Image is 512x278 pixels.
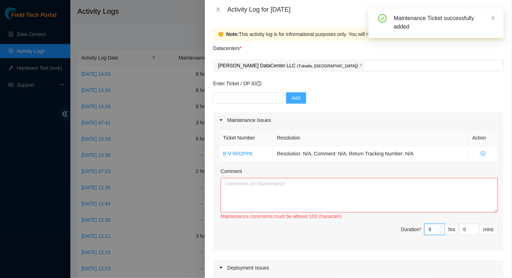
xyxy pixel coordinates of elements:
[437,224,444,229] span: Increase Value
[491,16,496,20] span: close
[286,92,306,104] button: Add
[378,14,387,23] span: check-circle
[213,112,504,128] div: Maintenance Issues
[219,266,223,270] span: caret-right
[219,32,223,37] span: exclamation-circle
[401,226,422,233] div: Duration
[437,229,444,235] span: Decrease Value
[439,230,443,234] span: down
[292,94,301,102] span: Add
[439,225,443,229] span: up
[479,224,498,235] div: mins
[215,7,221,12] span: close
[213,260,504,276] div: Deployment Issues
[213,80,504,87] p: Enter Ticket / DP ID
[468,130,498,146] th: Action
[394,14,495,31] div: Maintenance Ticket successfully added
[219,130,273,146] th: Ticket Number
[273,130,468,146] th: Resolution
[257,81,261,86] span: question-circle
[445,224,460,235] div: hrs
[221,167,242,175] label: Comment
[218,62,358,70] p: [PERSON_NAME] DataCenter LLC )
[213,6,223,13] button: Close
[273,146,468,162] td: Resolution: N/A, Comment: N/A, Return Tracking Number: N/A
[227,6,504,13] div: Activity Log for [DATE]
[472,151,494,156] span: close-circle
[223,151,253,156] a: B-V-5RI2PPK
[226,30,239,38] strong: Note:
[221,178,498,212] textarea: Comment
[219,118,223,122] span: caret-right
[213,41,242,52] p: Datacenters
[297,64,356,68] span: ( Tukwila, [GEOGRAPHIC_DATA]
[221,212,498,220] div: Maintenance comments must be atleast 100 characters
[359,63,363,68] span: close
